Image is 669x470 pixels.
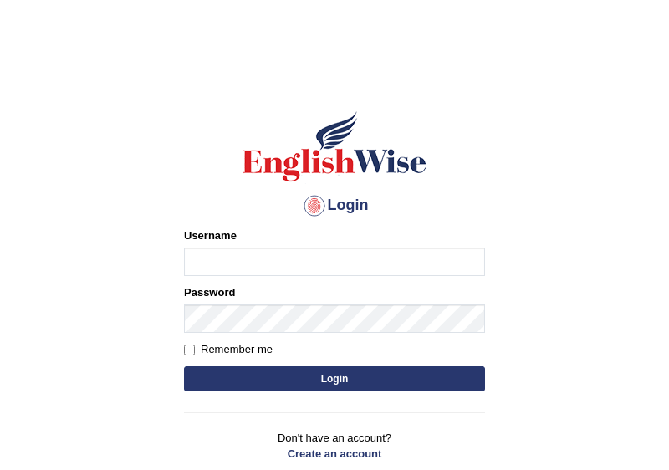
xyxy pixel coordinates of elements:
a: Create an account [184,446,485,462]
label: Password [184,284,235,300]
label: Remember me [184,341,273,358]
h4: Login [184,192,485,219]
button: Login [184,366,485,391]
input: Remember me [184,345,195,355]
img: Logo of English Wise sign in for intelligent practice with AI [239,109,430,184]
label: Username [184,227,237,243]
